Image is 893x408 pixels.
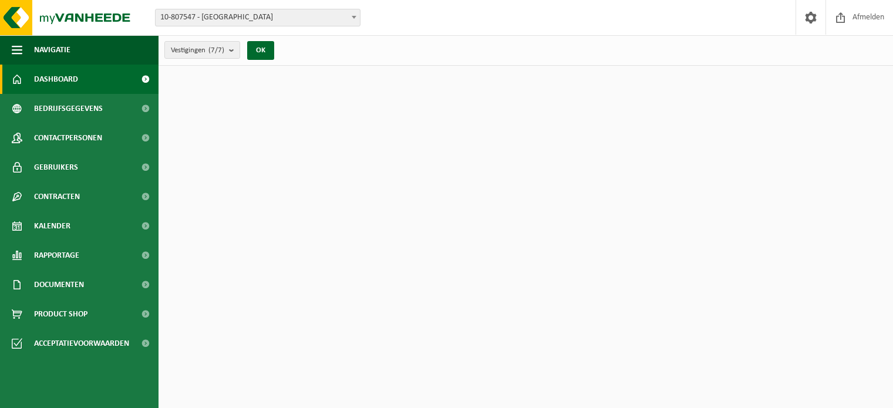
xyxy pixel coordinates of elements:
button: Vestigingen(7/7) [164,41,240,59]
span: Bedrijfsgegevens [34,94,103,123]
count: (7/7) [208,46,224,54]
span: Dashboard [34,65,78,94]
span: Navigatie [34,35,70,65]
span: Contracten [34,182,80,211]
span: Gebruikers [34,153,78,182]
span: Product Shop [34,299,87,329]
span: Kalender [34,211,70,241]
span: 10-807547 - VZW KISP - MARIAKERKE [156,9,360,26]
span: Contactpersonen [34,123,102,153]
span: 10-807547 - VZW KISP - MARIAKERKE [155,9,360,26]
button: OK [247,41,274,60]
span: Documenten [34,270,84,299]
span: Vestigingen [171,42,224,59]
span: Acceptatievoorwaarden [34,329,129,358]
span: Rapportage [34,241,79,270]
